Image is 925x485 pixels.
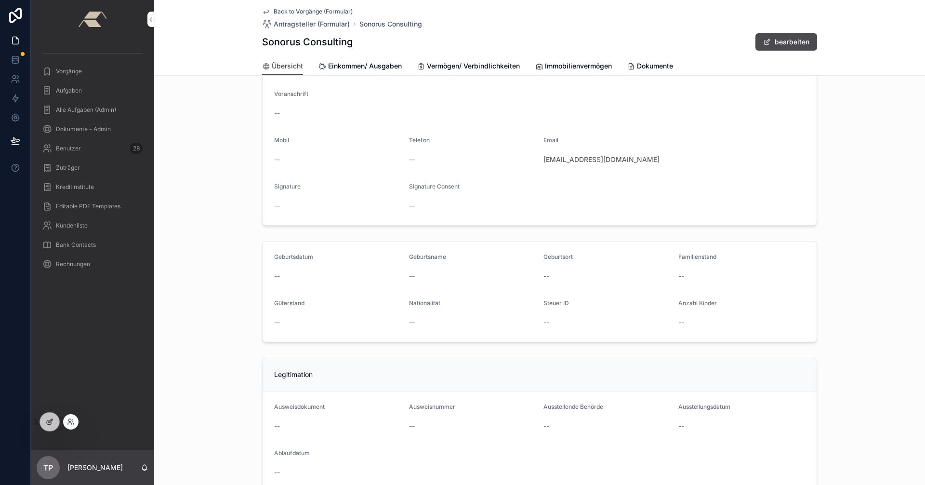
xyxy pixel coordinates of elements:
span: Dokumente [637,61,673,71]
span: -- [274,108,280,118]
span: -- [409,421,415,431]
span: Ausweisdokument [274,403,325,410]
a: Vermögen/ Verbindlichkeiten [417,57,520,77]
span: Güterstand [274,299,304,307]
span: -- [274,155,280,164]
a: Immobilienvermögen [535,57,612,77]
span: Familienstand [678,253,716,260]
span: Ausstellungsdatum [678,403,730,410]
a: Back to Vorgänge (Formular) [262,8,353,15]
span: -- [274,271,280,281]
a: Alle Aufgaben (Admin) [37,101,148,119]
span: Geburtsort [543,253,573,260]
a: Einkommen/ Ausgaben [318,57,402,77]
a: Vorgänge [37,63,148,80]
button: bearbeiten [755,33,817,51]
a: Übersicht [262,57,303,76]
span: Legitimation [274,370,313,378]
span: -- [543,271,549,281]
span: Steuer ID [543,299,569,307]
span: -- [274,201,280,211]
span: Dokumente - Admin [56,125,111,133]
a: Kundenliste [37,217,148,234]
span: Benutzer [56,145,81,152]
span: -- [678,421,684,431]
span: -- [409,271,415,281]
h1: Sonorus Consulting [262,35,353,49]
span: Back to Vorgänge (Formular) [274,8,353,15]
span: Antragsteller (Formular) [274,19,350,29]
span: Signature [274,183,301,190]
span: -- [678,318,684,327]
div: 28 [130,143,143,154]
span: Anzahl Kinder [678,299,717,307]
a: Zuträger [37,159,148,176]
span: Ausweisnummer [409,403,455,410]
span: Vorgänge [56,67,82,75]
span: -- [409,155,415,164]
img: App logo [78,12,106,27]
span: -- [543,318,549,327]
span: Einkommen/ Ausgaben [328,61,402,71]
span: Immobilienvermögen [545,61,612,71]
span: TP [43,462,53,473]
span: -- [274,468,280,477]
span: Zuträger [56,164,80,172]
a: Sonorus Consulting [359,19,422,29]
span: Voranschrift [274,90,308,97]
a: Rechnungen [37,256,148,273]
span: Ausstellende Behörde [543,403,603,410]
span: Telefon [409,136,430,144]
a: Editable PDF Templates [37,198,148,215]
span: Geburtsname [409,253,446,260]
span: -- [409,201,415,211]
a: Antragsteller (Formular) [262,19,350,29]
a: [EMAIL_ADDRESS][DOMAIN_NAME] [543,155,660,164]
span: Bank Contacts [56,241,96,249]
a: Bank Contacts [37,236,148,254]
p: [PERSON_NAME] [67,463,123,472]
span: Editable PDF Templates [56,202,120,210]
span: Nationalität [409,299,440,307]
span: Ablaufdatum [274,449,310,457]
a: Aufgaben [37,82,148,99]
span: Kreditinstitute [56,183,94,191]
span: Geburtsdatum [274,253,313,260]
a: Benutzer28 [37,140,148,157]
span: Rechnungen [56,260,90,268]
span: Alle Aufgaben (Admin) [56,106,116,114]
span: -- [274,421,280,431]
a: Dokumente - Admin [37,121,148,138]
span: -- [409,318,415,327]
span: -- [543,421,549,431]
span: Email [543,136,558,144]
span: Vermögen/ Verbindlichkeiten [427,61,520,71]
span: Übersicht [272,61,303,71]
div: scrollable content [31,39,154,285]
span: Signature Consent [409,183,460,190]
a: Dokumente [627,57,673,77]
span: -- [678,271,684,281]
a: Kreditinstitute [37,178,148,196]
span: Aufgaben [56,87,82,94]
span: Kundenliste [56,222,88,229]
span: -- [274,318,280,327]
span: Mobil [274,136,289,144]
